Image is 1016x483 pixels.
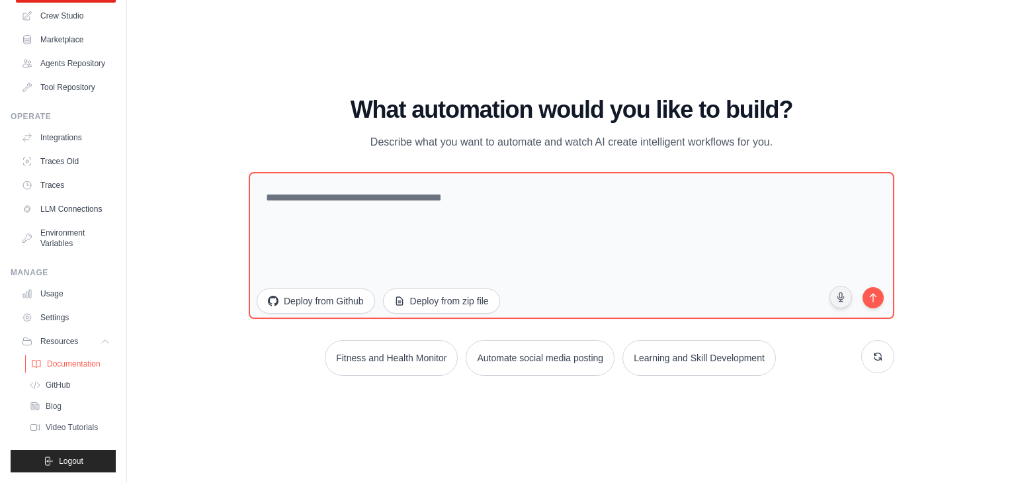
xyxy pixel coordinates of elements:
a: Settings [16,307,116,328]
a: Usage [16,283,116,304]
a: Crew Studio [16,5,116,26]
a: Traces [16,175,116,196]
div: Operate [11,111,116,122]
a: LLM Connections [16,198,116,220]
span: Logout [59,456,83,466]
h1: What automation would you like to build? [249,97,894,123]
button: Resources [16,331,116,352]
a: Documentation [25,355,117,373]
a: GitHub [24,376,116,394]
a: Tool Repository [16,77,116,98]
button: Automate social media posting [466,340,614,376]
a: Traces Old [16,151,116,172]
button: Fitness and Health Monitor [325,340,458,376]
span: Resources [40,336,78,347]
a: Marketplace [16,29,116,50]
div: Manage [11,267,116,278]
button: Deploy from zip file [383,288,500,314]
span: Documentation [47,359,101,369]
a: Blog [24,397,116,416]
a: Video Tutorials [24,418,116,437]
span: Video Tutorials [46,422,98,433]
a: Agents Repository [16,53,116,74]
p: Describe what you want to automate and watch AI create intelligent workflows for you. [349,134,794,151]
span: Blog [46,401,62,412]
a: Environment Variables [16,222,116,254]
button: Logout [11,450,116,472]
button: Learning and Skill Development [622,340,776,376]
button: Deploy from Github [257,288,375,314]
span: GitHub [46,380,70,390]
a: Integrations [16,127,116,148]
